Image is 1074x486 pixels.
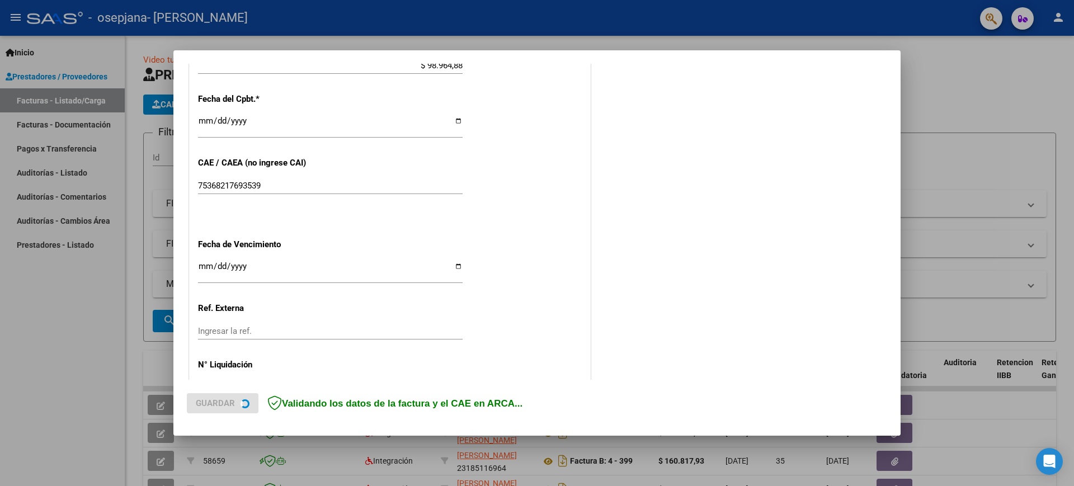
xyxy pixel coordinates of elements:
p: Fecha de Vencimiento [198,238,313,251]
span: Guardar [196,398,235,408]
p: N° Liquidación [198,358,313,371]
div: Open Intercom Messenger [1036,448,1063,475]
p: CAE / CAEA (no ingrese CAI) [198,157,313,169]
p: Fecha del Cpbt. [198,93,313,106]
button: Guardar [187,393,258,413]
p: Ref. Externa [198,302,313,315]
span: Validando los datos de la factura y el CAE en ARCA... [267,398,522,409]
